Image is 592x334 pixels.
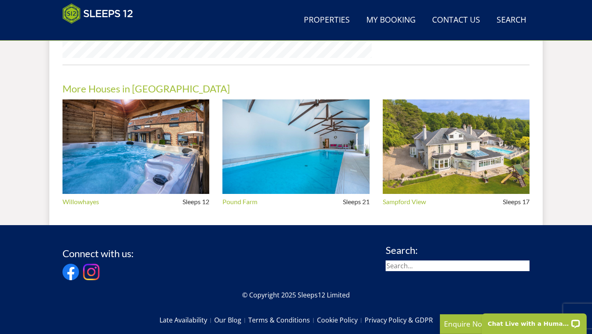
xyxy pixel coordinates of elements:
[476,308,592,334] iframe: LiveChat chat widget
[493,11,530,30] a: Search
[301,11,353,30] a: Properties
[383,198,426,205] a: Sampford View
[386,245,530,256] h3: Search:
[383,99,530,194] img: An image of 'Sampford View', Somerset
[62,248,134,259] h3: Connect with us:
[429,11,483,30] a: Contact Us
[343,198,370,205] span: Sleeps 21
[62,83,230,94] a: More Houses in [GEOGRAPHIC_DATA]
[62,198,99,205] a: Willowhayes
[444,318,567,329] p: Enquire Now
[365,313,433,327] a: Privacy Policy & GDPR
[160,313,214,327] a: Late Availability
[58,29,145,36] iframe: Customer reviews powered by Trustpilot
[62,99,209,194] img: An image of 'Willowhayes', Somerset
[62,290,530,300] p: © Copyright 2025 Sleeps12 Limited
[503,198,530,205] span: Sleeps 17
[83,264,99,280] img: Instagram
[222,198,257,205] a: Pound Farm
[363,11,419,30] a: My Booking
[386,260,530,271] input: Search...
[222,99,369,194] img: An image of 'Pound Farm', Somerset
[317,313,365,327] a: Cookie Policy
[214,313,248,327] a: Our Blog
[62,264,79,280] img: Facebook
[248,313,317,327] a: Terms & Conditions
[183,198,209,205] span: Sleeps 12
[62,3,133,24] img: Sleeps 12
